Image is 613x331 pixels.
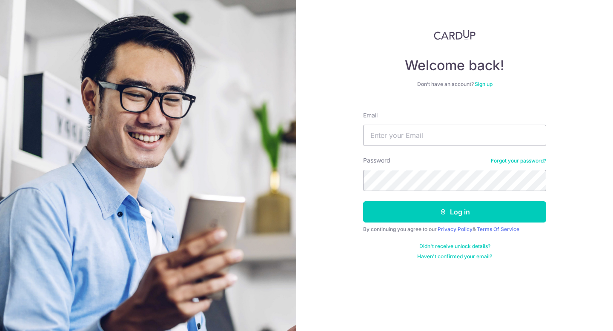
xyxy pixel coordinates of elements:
[363,111,378,120] label: Email
[363,125,546,146] input: Enter your Email
[363,156,390,165] label: Password
[434,30,476,40] img: CardUp Logo
[477,226,519,232] a: Terms Of Service
[363,201,546,223] button: Log in
[419,243,490,250] a: Didn't receive unlock details?
[363,81,546,88] div: Don’t have an account?
[417,253,492,260] a: Haven't confirmed your email?
[475,81,493,87] a: Sign up
[363,226,546,233] div: By continuing you agree to our &
[491,157,546,164] a: Forgot your password?
[363,57,546,74] h4: Welcome back!
[438,226,473,232] a: Privacy Policy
